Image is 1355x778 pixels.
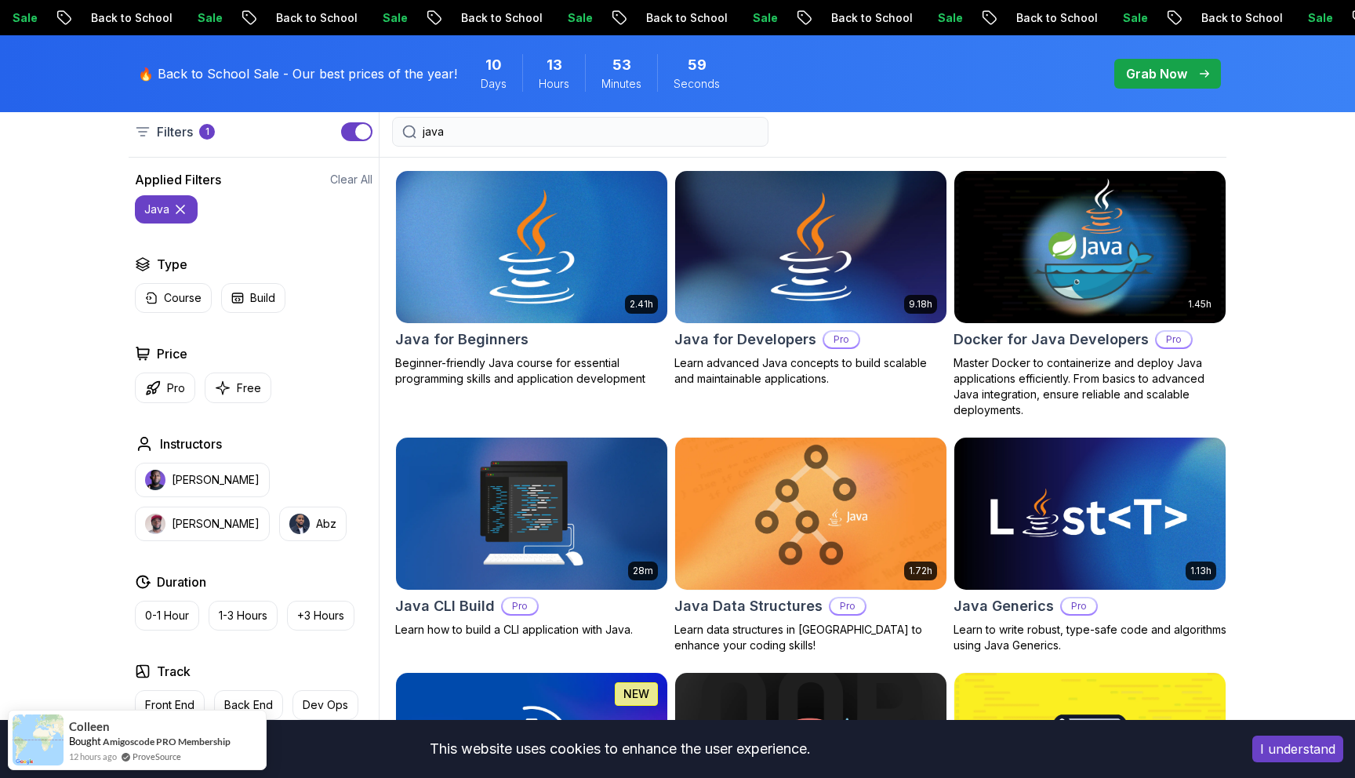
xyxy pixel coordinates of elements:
[612,54,631,76] span: 53 Minutes
[954,355,1226,418] p: Master Docker to containerize and deploy Java applications efficiently. From basics to advanced J...
[135,373,195,403] button: Pro
[395,437,668,638] a: Java CLI Build card28mJava CLI BuildProLearn how to build a CLI application with Java.
[287,601,354,631] button: +3 Hours
[172,516,260,532] p: [PERSON_NAME]
[630,298,653,311] p: 2.41h
[214,690,283,720] button: Back End
[145,514,165,534] img: instructor img
[160,434,222,453] h2: Instructors
[145,470,165,490] img: instructor img
[539,76,569,92] span: Hours
[250,290,275,306] p: Build
[674,595,823,617] h2: Java Data Structures
[601,76,641,92] span: Minutes
[205,125,209,138] p: 1
[670,10,721,26] p: Sale
[172,472,260,488] p: [PERSON_NAME]
[389,167,674,326] img: Java for Beginners card
[135,601,199,631] button: 0-1 Hour
[954,170,1226,418] a: Docker for Java Developers card1.45hDocker for Java DevelopersProMaster Docker to containerize an...
[135,195,198,224] button: java
[135,283,212,313] button: Course
[547,54,562,76] span: 13 Hours
[674,329,816,351] h2: Java for Developers
[103,736,231,747] a: Amigoscode PRO Membership
[674,437,947,653] a: Java Data Structures card1.72hJava Data StructuresProLearn data structures in [GEOGRAPHIC_DATA] t...
[675,438,946,590] img: Java Data Structures card
[674,355,947,387] p: Learn advanced Java concepts to build scalable and maintainable applications.
[145,697,194,713] p: Front End
[219,608,267,623] p: 1-3 Hours
[856,10,906,26] p: Sale
[674,76,720,92] span: Seconds
[69,720,110,733] span: Colleen
[749,10,856,26] p: Back to School
[224,697,273,713] p: Back End
[279,507,347,541] button: instructor imgAbz
[221,283,285,313] button: Build
[934,10,1041,26] p: Back to School
[194,10,300,26] p: Back to School
[395,355,668,387] p: Beginner-friendly Java course for essential programming skills and application development
[688,54,707,76] span: 59 Seconds
[138,64,457,83] p: 🔥 Back to School Sale - Our best prices of the year!
[503,598,537,614] p: Pro
[69,750,117,763] span: 12 hours ago
[395,595,495,617] h2: Java CLI Build
[423,124,758,140] input: Search Java, React, Spring boot ...
[289,514,310,534] img: instructor img
[135,463,270,497] button: instructor img[PERSON_NAME]
[1157,332,1191,347] p: Pro
[909,298,932,311] p: 9.18h
[395,622,668,638] p: Learn how to build a CLI application with Java.
[1119,10,1226,26] p: Back to School
[157,573,206,591] h2: Duration
[135,170,221,189] h2: Applied Filters
[396,438,667,590] img: Java CLI Build card
[145,608,189,623] p: 0-1 Hour
[675,171,946,323] img: Java for Developers card
[395,329,529,351] h2: Java for Beginners
[954,622,1226,653] p: Learn to write robust, type-safe code and algorithms using Java Generics.
[1252,736,1343,762] button: Accept cookies
[954,595,1054,617] h2: Java Generics
[303,697,348,713] p: Dev Ops
[135,690,205,720] button: Front End
[330,172,372,187] button: Clear All
[292,690,358,720] button: Dev Ops
[1062,598,1096,614] p: Pro
[297,608,344,623] p: +3 Hours
[1126,64,1187,83] p: Grab Now
[1041,10,1091,26] p: Sale
[954,437,1226,653] a: Java Generics card1.13hJava GenericsProLearn to write robust, type-safe code and algorithms using...
[9,10,115,26] p: Back to School
[316,516,336,532] p: Abz
[909,565,932,577] p: 1.72h
[157,662,191,681] h2: Track
[157,122,193,141] p: Filters
[954,329,1149,351] h2: Docker for Java Developers
[300,10,351,26] p: Sale
[674,622,947,653] p: Learn data structures in [GEOGRAPHIC_DATA] to enhance your coding skills!
[824,332,859,347] p: Pro
[395,170,668,387] a: Java for Beginners card2.41hJava for BeginnersBeginner-friendly Java course for essential program...
[1188,298,1212,311] p: 1.45h
[379,10,485,26] p: Back to School
[133,750,181,763] a: ProveSource
[1226,10,1276,26] p: Sale
[69,735,101,747] span: Bought
[144,202,169,217] p: java
[13,714,64,765] img: provesource social proof notification image
[633,565,653,577] p: 28m
[135,507,270,541] button: instructor img[PERSON_NAME]
[164,290,202,306] p: Course
[485,54,502,76] span: 10 Days
[954,171,1226,323] img: Docker for Java Developers card
[167,380,185,396] p: Pro
[481,76,507,92] span: Days
[157,255,187,274] h2: Type
[205,373,271,403] button: Free
[209,601,278,631] button: 1-3 Hours
[623,686,649,702] p: NEW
